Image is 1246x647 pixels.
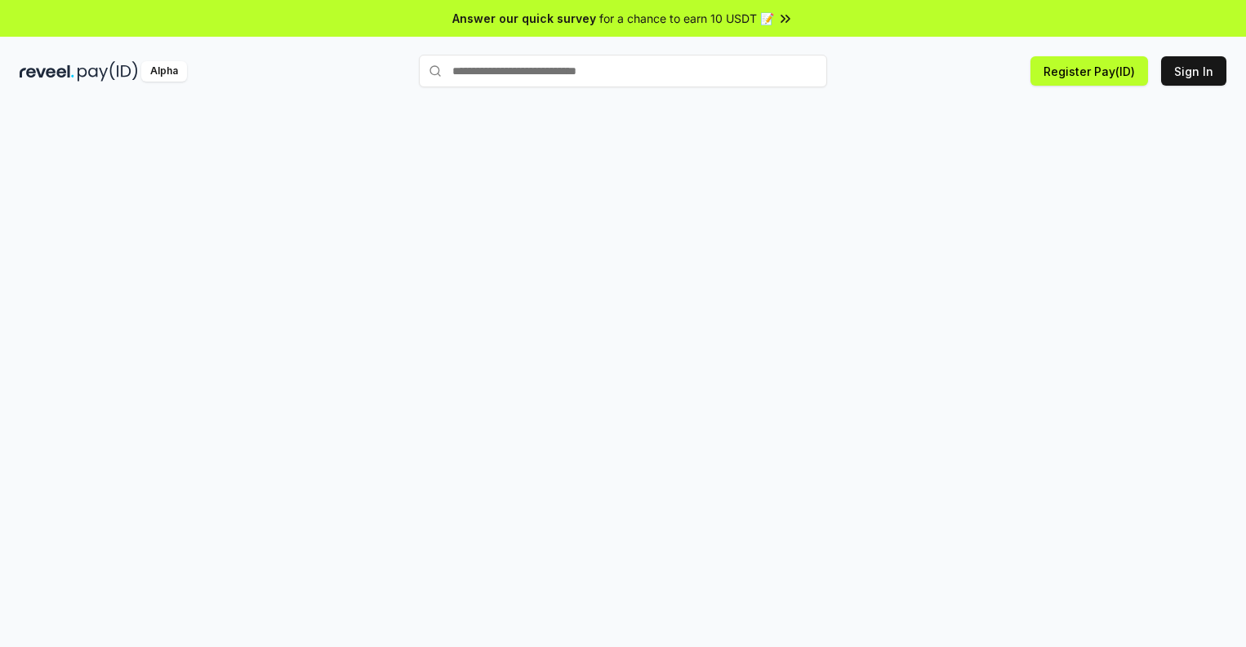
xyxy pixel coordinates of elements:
[1161,56,1226,86] button: Sign In
[452,10,596,27] span: Answer our quick survey
[1030,56,1148,86] button: Register Pay(ID)
[78,61,138,82] img: pay_id
[20,61,74,82] img: reveel_dark
[599,10,774,27] span: for a chance to earn 10 USDT 📝
[141,61,187,82] div: Alpha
